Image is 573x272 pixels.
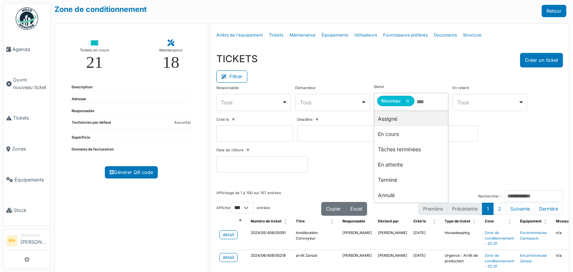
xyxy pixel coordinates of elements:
span: Créé le: Activate to sort [433,216,437,227]
dd: Aucun(e) [174,120,191,126]
div: Terminé [374,172,448,187]
dt: Adresse [72,97,86,102]
div: Maintenance [159,47,182,54]
a: Tickets en cours 21 [74,34,115,77]
span: Responsable [342,219,365,223]
label: Deadline [297,117,313,123]
label: Demandeur [295,85,316,91]
select: Afficherentrées [231,202,254,214]
div: Tâches terminées [374,142,448,157]
a: Retour [542,5,566,17]
span: Tickets [13,114,47,121]
nav: pagination [418,203,563,215]
div: Tous [221,98,282,106]
span: Type de ticket: Activate to sort [473,216,477,227]
div: Nouveau [377,96,414,106]
label: Afficher entrées [216,202,270,214]
a: Maintenance [286,26,319,44]
button: Next [505,203,535,215]
td: [PERSON_NAME] [339,227,375,250]
span: Zones [12,145,47,152]
a: Agenda [3,34,50,65]
a: RH Technicien[PERSON_NAME] [6,233,47,250]
button: Créer un ticket [520,53,563,67]
td: [DATE] [410,227,442,250]
dt: Description [72,85,93,90]
a: detail [219,253,238,262]
td: 2024/05/408/00081 [248,227,293,250]
a: Documents [431,26,460,44]
button: 1 [482,203,494,215]
a: Structure [460,26,485,44]
a: Fournisseurs préférés [380,26,431,44]
span: Agenda [12,46,47,53]
span: Déclaré par [378,219,399,223]
div: detail [223,231,234,238]
span: Stock [14,207,47,214]
a: Utilisateurs [351,26,380,44]
div: Tous [300,98,361,106]
div: En cours [374,126,448,142]
a: Maintenance 18 [153,34,189,77]
a: Générer QR code [105,166,158,178]
a: Tickets [266,26,286,44]
button: Excel [345,202,367,216]
span: Copier [326,206,341,212]
span: Titre: Activate to sort [331,216,335,227]
a: Ouvrir nouveau ticket [3,65,50,103]
a: Équipements [3,164,50,195]
div: 21 [86,54,103,71]
a: Zone de conditionnement [54,5,147,14]
div: En attente [374,157,448,172]
a: Encartonneuse Cartopack [520,231,547,240]
label: Date de clôture [216,148,244,153]
div: Technicien [21,233,47,238]
input: Tous [416,97,423,107]
td: Housekeeping [442,227,482,250]
div: 18 [163,54,179,71]
h3: TICKETS [216,53,258,64]
a: Arrêts de l'équipement [213,26,266,44]
span: Équipement [520,219,542,223]
img: Badge_color-CXgf-gQk.svg [16,7,38,30]
span: Type de ticket [445,219,470,223]
td: Amélioration Convoyeur [293,227,339,250]
a: Encartonneuse Zanasi [520,253,547,263]
dt: Technicien par défaut [72,120,111,129]
button: Filtrer [216,70,247,83]
dt: Responsable [72,108,94,114]
label: Responsable [216,85,239,91]
a: Zones [3,133,50,164]
a: Tickets [3,103,50,134]
span: Numéro de ticket: Activate to sort [284,216,288,227]
button: Copier [321,202,346,216]
div: Tickets en cours [80,47,109,54]
label: En retard [453,85,469,91]
label: Rechercher : [478,194,501,199]
button: 2 [493,203,506,215]
span: Zone [485,219,494,223]
a: Stock [3,195,50,226]
div: Affichage de 1 à 100 sur 157 entrées [216,190,281,202]
button: Last [534,203,563,215]
a: Zone de conditionnement - ZC.01 [485,253,514,268]
a: Zone de conditionnement - ZC.01 [485,231,514,246]
span: Ouvrir nouveau ticket [13,76,47,91]
a: detail [219,230,238,239]
li: [PERSON_NAME] [21,233,47,249]
td: [PERSON_NAME] [375,227,410,250]
dt: Données de facturation [72,147,114,152]
span: Créé le [413,219,426,223]
span: Excel [350,206,362,212]
div: Tous [457,98,518,106]
label: Créé le [216,117,229,123]
span: Numéro de ticket [251,219,282,223]
dt: Superficie [72,135,90,140]
div: Assigné [374,111,448,126]
span: Équipements [15,176,47,183]
li: RH [6,235,18,246]
div: Annulé [374,187,448,203]
label: Statut [374,84,384,90]
span: Titre [296,219,305,223]
span: Équipement: Activate to sort [544,216,548,227]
